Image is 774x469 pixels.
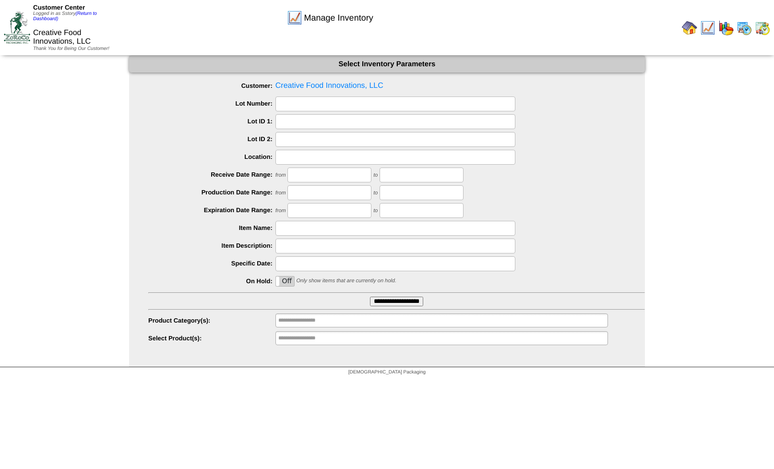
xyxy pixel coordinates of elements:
label: Location: [148,153,275,160]
img: calendarprod.gif [737,20,752,36]
label: On Hold: [148,277,275,285]
span: Logged in as Sstory [33,11,97,22]
label: Customer: [148,82,275,89]
span: Creative Food Innovations, LLC [33,29,91,46]
div: OnOff [275,276,295,287]
span: Thank You for Being Our Customer! [33,46,109,51]
span: from [275,190,286,196]
a: (Return to Dashboard) [33,11,97,22]
img: line_graph.gif [700,20,715,36]
span: from [275,208,286,214]
label: Lot Number: [148,100,275,107]
label: Expiration Date Range: [148,206,275,214]
span: Manage Inventory [304,13,373,23]
span: Creative Food Innovations, LLC [148,79,645,93]
img: graph.gif [718,20,734,36]
label: Lot ID 1: [148,118,275,125]
label: Off [276,277,294,286]
label: Item Name: [148,224,275,231]
label: Product Category(s): [148,317,275,324]
img: line_graph.gif [287,10,302,25]
label: Select Product(s): [148,335,275,342]
img: calendarinout.gif [755,20,770,36]
img: home.gif [682,20,697,36]
span: to [373,172,378,178]
label: Receive Date Range: [148,171,275,178]
label: Specific Date: [148,260,275,267]
div: Select Inventory Parameters [129,56,645,72]
span: to [373,190,378,196]
span: Only show items that are currently on hold. [296,278,396,284]
label: Production Date Range: [148,189,275,196]
span: [DEMOGRAPHIC_DATA] Packaging [348,370,426,375]
label: Item Description: [148,242,275,249]
span: Customer Center [33,4,85,11]
span: from [275,172,286,178]
span: to [373,208,378,214]
img: ZoRoCo_Logo(Green%26Foil)%20jpg.webp [4,12,30,44]
label: Lot ID 2: [148,135,275,143]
